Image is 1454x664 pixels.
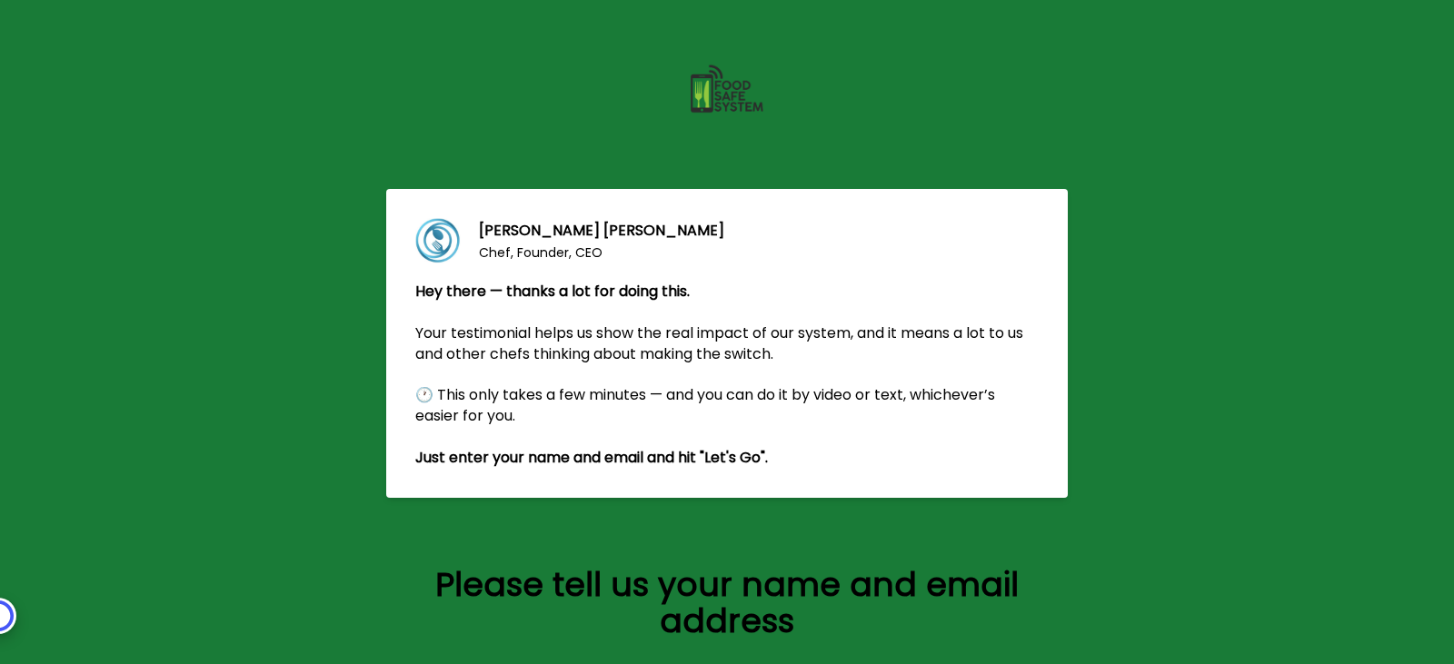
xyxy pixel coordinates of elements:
div: Chef, Founder, CEO [479,243,724,262]
span: 🕐 This only takes a few minutes — and you can do it by video or text, whichever’s easier for you. [415,384,999,426]
div: [PERSON_NAME] [PERSON_NAME] [479,220,724,242]
span: Hey there — thanks a lot for doing this. [415,281,690,302]
span: Your testimonial helps us show the real impact of our system, and it means a lot to us and other ... [415,322,1027,364]
span: Just enter your name and email and hit "Let's Go". [415,447,768,468]
div: Please tell us your name and email address [412,567,1042,639]
img: https://cdn.bonjoro.com/media/31855438-d342-4f3a-97b7-2ccd21b3a91d/6b672b91-1f50-4a88-9363-5b724e... [691,58,763,131]
img: Chef, Founder, CEO [415,218,461,263]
